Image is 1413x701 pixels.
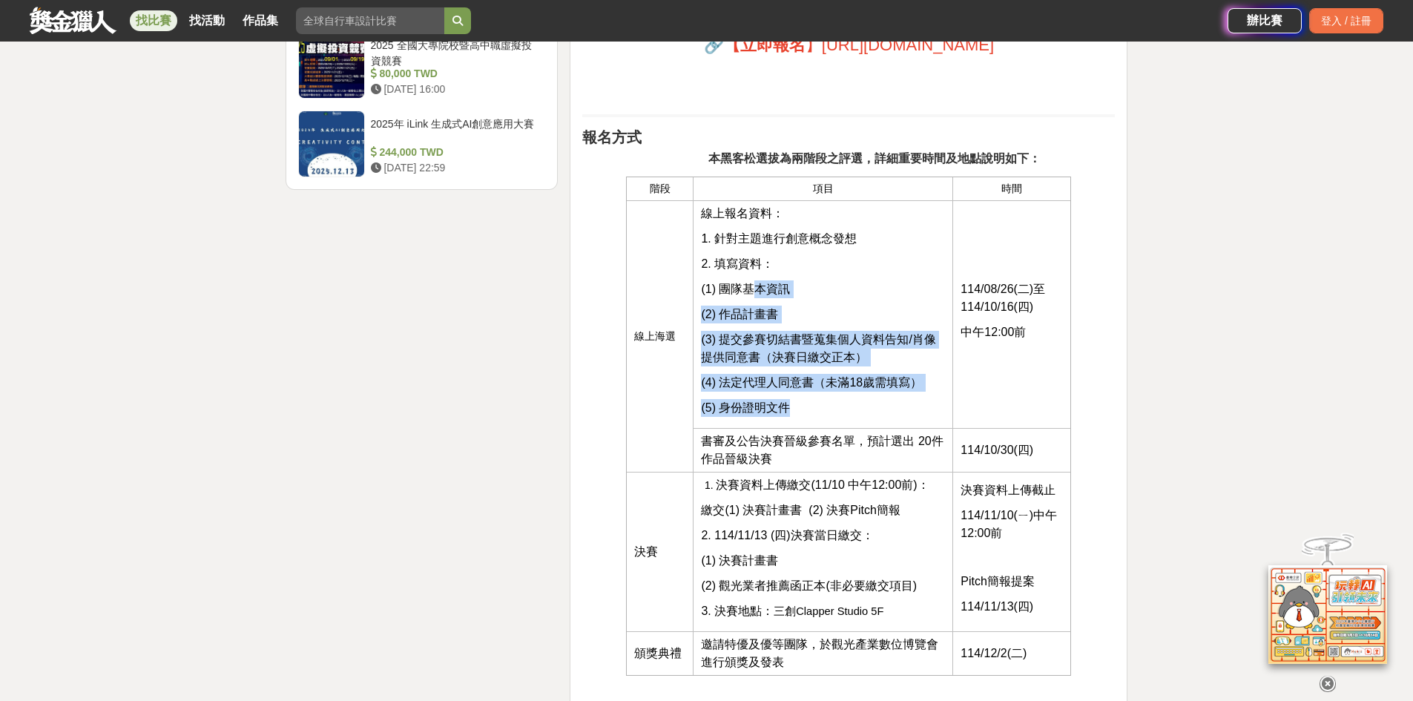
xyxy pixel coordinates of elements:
strong: 本黑客松選拔為兩階段之評選，詳細重要時間及地點說明如下： [708,152,1041,165]
span: (2) 作品計畫書 [701,308,778,320]
span: 3. 決賽地點： [701,605,774,617]
span: (1) 團隊基本資訊 [701,283,790,295]
span: Pitch簡報提案 [961,575,1035,588]
span: 三創Clapper Studio 5F [774,605,883,617]
img: d2146d9a-e6f6-4337-9592-8cefde37ba6b.png [1268,565,1387,664]
div: 244,000 TWD [371,145,540,160]
span: 】 [724,36,822,54]
span: (3) 提交參賽切結書暨蒐集個人資料告知/肖像提供同意書（決賽日繳交正本） [701,333,935,363]
span: 決賽資料上傳截止 [961,484,1055,496]
span: 決賽 [634,545,658,558]
span: 中午12:00前 [961,326,1026,338]
input: 全球自行車設計比賽 [296,7,444,34]
span: 114/10/30(四) [961,444,1033,456]
span: 114/11/13(四) [961,600,1033,613]
strong: 【立即報名 [724,36,806,54]
div: [DATE] 16:00 [371,82,540,97]
span: 1. 針對主題進行創意概念發想 [701,232,857,245]
a: 辦比賽 [1228,8,1302,33]
td: 項目 [694,177,953,201]
a: 2025年 iLink 生成式AI創意應用大賽 244,000 TWD [DATE] 22:59 [298,111,546,177]
div: [DATE] 22:59 [371,160,540,176]
div: 2025 全國大專院校暨高中職虛擬投資競賽 [371,38,540,66]
span: 114/08/26(二)至114/10/16(四) [961,283,1045,313]
span: 線上報名資料： [701,207,784,220]
div: 2025年 iLink 生成式AI創意應用大賽 [371,116,540,145]
span: (4) 法定代理人同意書（未滿18歲需填寫） [701,376,922,389]
td: 線上海選 [627,201,694,473]
td: 階段 [627,177,694,201]
a: 2025 全國大專院校暨高中職虛擬投資競賽 80,000 TWD [DATE] 16:00 [298,32,546,99]
td: 時間 [953,177,1071,201]
span: 114/12/2(二) [961,647,1027,659]
a: 作品集 [237,10,284,31]
span: 份證明文件 [731,401,790,414]
a: [URL][DOMAIN_NAME] [822,41,994,53]
span: (5) 身 [701,401,731,414]
span: 114/11/10(ㄧ)中午12:00前 [961,509,1057,539]
span: 2. 填寫資料： [701,257,774,270]
a: 找活動 [183,10,231,31]
span: (2) 觀光業者推薦函正本(非必要繳交項目) [701,579,917,592]
span: [URL][DOMAIN_NAME] [822,36,994,54]
span: 決賽資料上傳繳交(11/10 中午12:00前)： [716,478,929,491]
span: 頒獎典禮 [634,647,682,659]
span: 🔗 [704,36,724,54]
div: 登入 / 註冊 [1309,8,1383,33]
span: 書審及公告決賽晉級參賽名單，預計選出 20件作品晉級決賽 [701,435,943,465]
span: 繳交(1) 決賽計畫書 (2) 決賽Pitch簡報 [701,504,900,516]
a: 找比賽 [130,10,177,31]
span: 邀請特優及優等團隊，於觀光產業數位博覽會進行頒獎及發表 [701,638,938,668]
span: (1) 決賽計畫書 [701,554,778,567]
span: 2. 114/11/13 (四)決賽當日繳交： [701,529,873,542]
div: 80,000 TWD [371,66,540,82]
strong: 報名方式 [582,129,642,145]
